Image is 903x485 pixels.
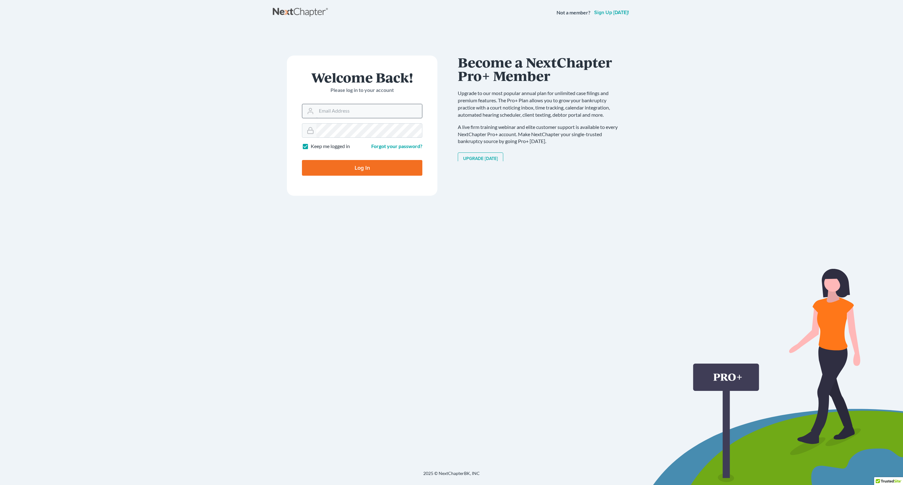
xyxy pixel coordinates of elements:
input: Log In [302,160,422,176]
div: 2025 © NextChapterBK, INC [273,470,630,482]
strong: Not a member? [557,9,590,16]
a: Sign up [DATE]! [593,10,630,15]
input: Email Address [316,104,422,118]
h1: Welcome Back! [302,71,422,84]
a: Forgot your password? [371,143,422,149]
h1: Become a NextChapter Pro+ Member [458,56,624,82]
p: A live firm training webinar and elite customer support is available to every NextChapter Pro+ ac... [458,124,624,145]
a: Upgrade [DATE] [458,152,503,165]
p: Please log in to your account [302,87,422,94]
label: Keep me logged in [311,143,350,150]
p: Upgrade to our most popular annual plan for unlimited case filings and premium features. The Pro+... [458,90,624,118]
